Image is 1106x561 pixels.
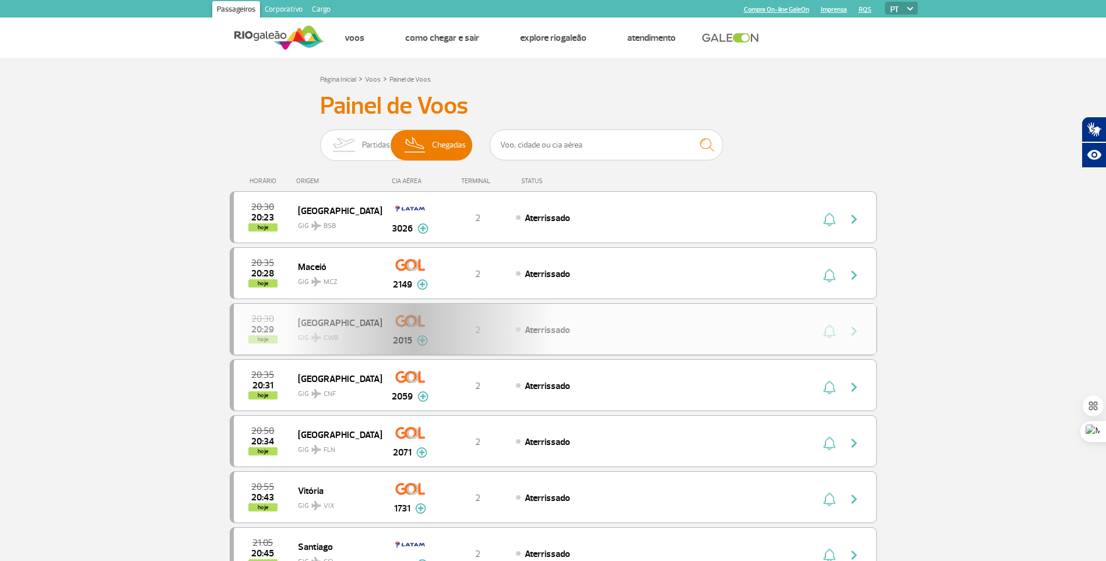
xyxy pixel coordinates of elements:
[847,212,861,226] img: seta-direita-painel-voo.svg
[398,130,433,160] img: slider-desembarque
[248,447,278,455] span: hoje
[1082,117,1106,142] button: Abrir tradutor de língua de sinais.
[248,279,278,287] span: hoje
[847,380,861,394] img: seta-direita-painel-voo.svg
[320,92,787,121] h3: Painel de Voos
[251,203,274,211] span: 2025-09-24 20:30:00
[417,391,429,402] img: mais-info-painel-voo.svg
[324,501,335,511] span: VIX
[359,72,363,85] a: >
[417,223,429,234] img: mais-info-painel-voo.svg
[233,177,297,185] div: HORÁRIO
[416,447,427,458] img: mais-info-painel-voo.svg
[260,1,307,20] a: Corporativo
[248,223,278,232] span: hoje
[251,213,274,222] span: 2025-09-24 20:23:34
[325,130,362,160] img: slider-embarque
[525,212,570,224] span: Aterrissado
[252,381,273,390] span: 2025-09-24 20:31:05
[525,492,570,504] span: Aterrissado
[298,427,373,442] span: [GEOGRAPHIC_DATA]
[248,503,278,511] span: hoje
[307,1,335,20] a: Cargo
[320,75,356,84] a: Página Inicial
[362,130,390,160] span: Partidas
[248,391,278,399] span: hoje
[298,271,373,287] span: GIG
[475,548,480,560] span: 2
[311,389,321,398] img: destiny_airplane.svg
[311,277,321,286] img: destiny_airplane.svg
[847,492,861,506] img: seta-direita-painel-voo.svg
[298,383,373,399] span: GIG
[475,436,480,448] span: 2
[251,259,274,267] span: 2025-09-24 20:35:00
[525,436,570,448] span: Aterrissado
[298,439,373,455] span: GIG
[345,32,364,44] a: Voos
[1082,142,1106,168] button: Abrir recursos assistivos.
[392,390,413,404] span: 2059
[296,177,381,185] div: ORIGEM
[381,177,440,185] div: CIA AÉREA
[311,221,321,230] img: destiny_airplane.svg
[1082,117,1106,168] div: Plugin de acessibilidade da Hand Talk.
[475,492,480,504] span: 2
[394,502,410,516] span: 1731
[298,259,373,274] span: Maceió
[490,129,723,160] input: Voo, cidade ou cia aérea
[392,222,413,236] span: 3026
[515,177,610,185] div: STATUS
[298,371,373,386] span: [GEOGRAPHIC_DATA]
[475,212,480,224] span: 2
[859,6,872,13] a: RQS
[823,380,835,394] img: sino-painel-voo.svg
[821,6,847,13] a: Imprensa
[405,32,479,44] a: Como chegar e sair
[251,483,274,491] span: 2025-09-24 20:55:00
[389,75,431,84] a: Painel de Voos
[847,436,861,450] img: seta-direita-painel-voo.svg
[525,548,570,560] span: Aterrissado
[440,177,515,185] div: TERMINAL
[520,32,587,44] a: Explore RIOgaleão
[251,427,274,435] span: 2025-09-24 20:50:00
[475,380,480,392] span: 2
[298,495,373,511] span: GIG
[393,278,412,292] span: 2149
[324,389,336,399] span: CNF
[823,268,835,282] img: sino-painel-voo.svg
[525,380,570,392] span: Aterrissado
[251,549,274,558] span: 2025-09-24 20:45:00
[251,269,274,278] span: 2025-09-24 20:28:48
[823,212,835,226] img: sino-painel-voo.svg
[212,1,260,20] a: Passageiros
[251,371,274,379] span: 2025-09-24 20:35:00
[298,483,373,498] span: Vitória
[365,75,381,84] a: Voos
[393,446,412,460] span: 2071
[432,130,466,160] span: Chegadas
[298,203,373,218] span: [GEOGRAPHIC_DATA]
[847,268,861,282] img: seta-direita-painel-voo.svg
[417,279,428,290] img: mais-info-painel-voo.svg
[823,436,835,450] img: sino-painel-voo.svg
[627,32,676,44] a: Atendimento
[251,437,274,446] span: 2025-09-24 20:34:55
[324,445,335,455] span: FLN
[324,221,336,232] span: BSB
[744,6,809,13] a: Compra On-line GaleOn
[298,539,373,554] span: Santiago
[252,539,273,547] span: 2025-09-24 21:05:00
[324,277,338,287] span: MCZ
[311,501,321,510] img: destiny_airplane.svg
[251,493,274,502] span: 2025-09-24 20:43:52
[311,445,321,454] img: destiny_airplane.svg
[298,215,373,232] span: GIG
[475,268,480,280] span: 2
[823,492,835,506] img: sino-painel-voo.svg
[383,72,387,85] a: >
[415,503,426,514] img: mais-info-painel-voo.svg
[525,268,570,280] span: Aterrissado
